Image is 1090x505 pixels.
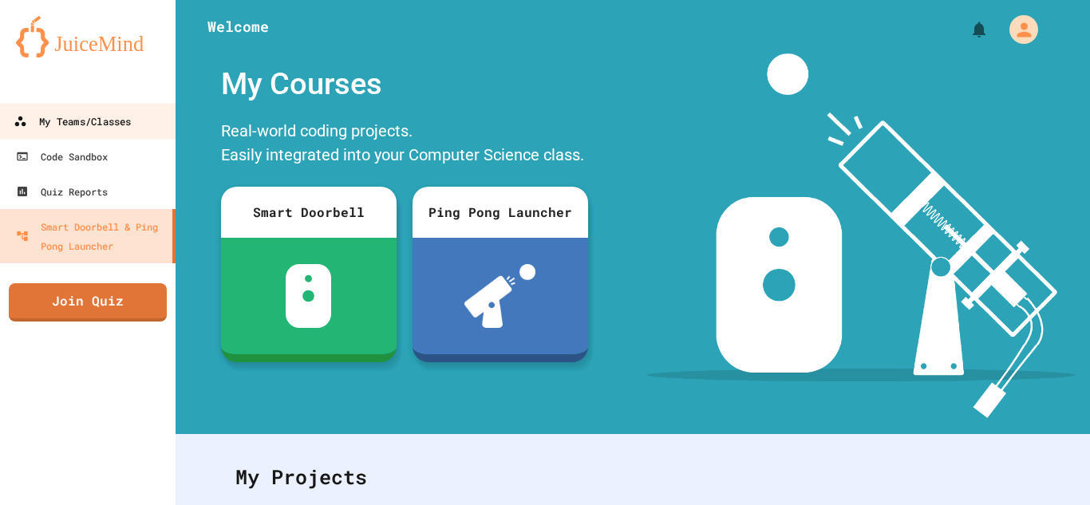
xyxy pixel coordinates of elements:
[221,187,397,238] div: Smart Doorbell
[413,187,588,238] div: Ping Pong Launcher
[213,115,596,175] div: Real-world coding projects. Easily integrated into your Computer Science class.
[464,264,535,328] img: ppl-with-ball.png
[16,147,108,166] div: Code Sandbox
[16,16,160,57] img: logo-orange.svg
[993,11,1042,48] div: My Account
[14,112,131,132] div: My Teams/Classes
[647,53,1075,418] img: banner-image-my-projects.png
[16,217,166,255] div: Smart Doorbell & Ping Pong Launcher
[213,53,596,115] div: My Courses
[16,182,108,201] div: Quiz Reports
[940,16,993,43] div: My Notifications
[9,283,167,322] a: Join Quiz
[286,264,331,328] img: sdb-white.svg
